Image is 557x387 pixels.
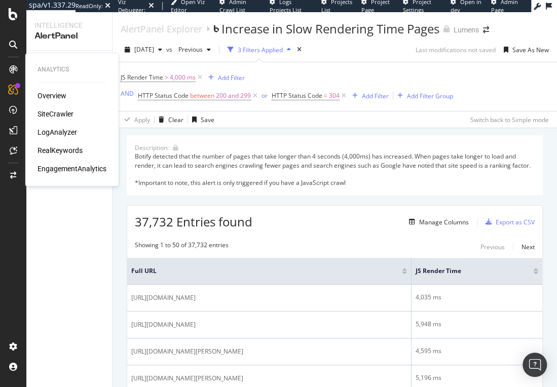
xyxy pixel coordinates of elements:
[131,320,196,330] span: [URL][DOMAIN_NAME]
[170,70,196,85] span: 4,000 ms
[500,42,549,58] button: Save As New
[38,109,73,119] a: SiteCrawler
[38,91,66,101] a: Overview
[188,111,214,128] button: Save
[168,115,183,124] div: Clear
[221,20,439,37] div: Increase in Slow Rendering Time Pages
[134,115,150,124] div: Apply
[138,91,189,100] span: HTTP Status Code
[121,23,202,34] a: AlertPanel Explorer
[224,42,295,58] button: 3 Filters Applied
[174,45,203,54] span: Previous
[131,266,387,276] span: Full URL
[238,46,283,54] div: 3 Filters Applied
[262,91,268,100] button: or
[134,45,154,54] span: 2025 Sep. 16th
[38,145,83,156] a: RealKeywords
[393,90,453,102] button: Add Filter Group
[416,46,496,54] div: Last modifications not saved
[522,243,535,251] div: Next
[295,45,304,55] div: times
[216,89,251,103] span: 200 and 299
[121,73,163,82] span: JS Render Time
[165,73,168,82] span: >
[76,2,103,10] div: ReadOnly:
[121,42,166,58] button: [DATE]
[466,111,549,128] button: Switch back to Simple mode
[166,45,174,54] span: vs
[155,111,183,128] button: Clear
[121,111,150,128] button: Apply
[218,73,245,82] div: Add Filter
[201,115,214,124] div: Save
[174,42,215,58] button: Previous
[135,241,229,253] div: Showing 1 to 50 of 37,732 entries
[121,89,134,98] button: AND
[34,30,104,42] div: AlertPanel
[324,91,327,100] span: =
[34,20,104,30] div: Intelligence
[416,266,518,276] span: JS Render Time
[483,26,489,33] div: arrow-right-arrow-left
[131,346,243,357] span: [URL][DOMAIN_NAME][PERSON_NAME]
[135,143,169,152] div: Description:
[480,241,505,253] button: Previous
[131,373,243,383] span: [URL][DOMAIN_NAME][PERSON_NAME]
[454,25,479,35] div: Lumens
[329,89,340,103] span: 304
[405,216,469,228] button: Manage Columns
[522,241,535,253] button: Next
[512,46,549,54] div: Save As New
[38,164,106,174] a: EngagementAnalytics
[416,373,538,382] div: 5,196 ms
[470,115,549,124] div: Switch back to Simple mode
[523,353,547,377] div: Open Intercom Messenger
[135,213,252,230] span: 37,732 Entries found
[135,152,535,187] div: Botify detected that the number of pages that take longer than 4 seconds (4,000ms) has increased....
[272,91,322,100] span: HTTP Status Code
[416,346,538,356] div: 4,595 ms
[190,91,214,100] span: between
[362,92,389,100] div: Add Filter
[419,218,469,226] div: Manage Columns
[496,218,535,226] div: Export as CSV
[131,293,196,303] span: [URL][DOMAIN_NAME]
[38,127,77,137] a: LogAnalyzer
[407,92,453,100] div: Add Filter Group
[348,90,389,102] button: Add Filter
[204,71,245,84] button: Add Filter
[416,293,538,302] div: 4,035 ms
[416,320,538,329] div: 5,948 ms
[481,214,535,230] button: Export as CSV
[480,243,505,251] div: Previous
[38,65,106,74] div: Analytics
